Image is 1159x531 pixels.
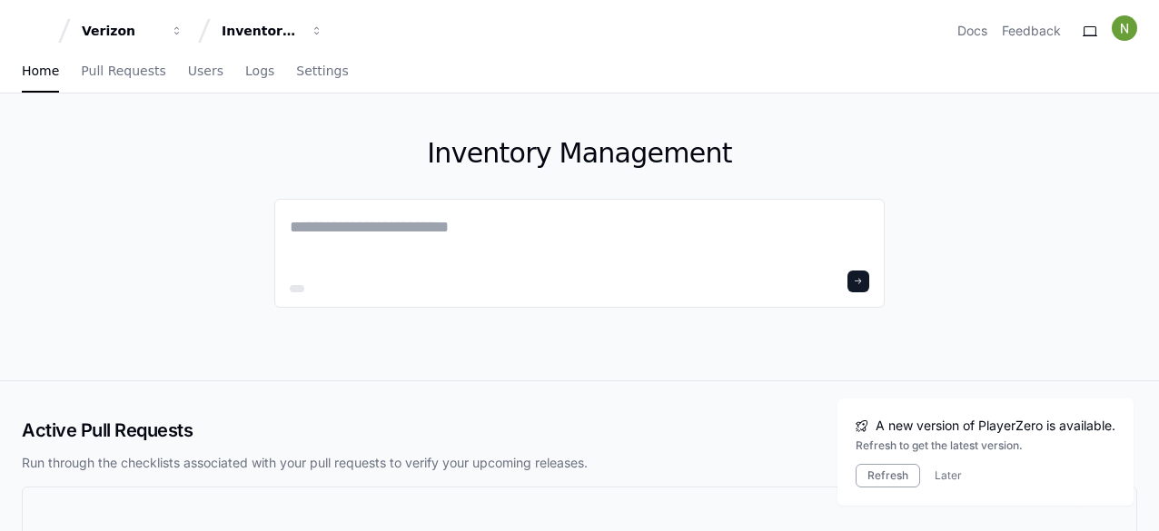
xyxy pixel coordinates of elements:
[22,65,59,76] span: Home
[1112,15,1137,41] img: ACg8ocIiWXJC7lEGJNqNt4FHmPVymFM05ITMeS-frqobA_m8IZ6TxA=s96-c
[274,137,885,170] h1: Inventory Management
[1002,22,1061,40] button: Feedback
[245,51,274,93] a: Logs
[856,464,920,487] button: Refresh
[222,22,300,40] div: Inventory Management
[876,417,1115,435] span: A new version of PlayerZero is available.
[856,438,1115,453] div: Refresh to get the latest version.
[22,51,59,93] a: Home
[81,51,165,93] a: Pull Requests
[245,65,274,76] span: Logs
[296,65,348,76] span: Settings
[1101,471,1150,520] iframe: Open customer support
[214,15,331,47] button: Inventory Management
[935,468,962,483] button: Later
[22,418,1137,443] h2: Active Pull Requests
[22,454,1137,472] p: Run through the checklists associated with your pull requests to verify your upcoming releases.
[81,65,165,76] span: Pull Requests
[188,51,223,93] a: Users
[957,22,987,40] a: Docs
[296,51,348,93] a: Settings
[188,65,223,76] span: Users
[74,15,191,47] button: Verizon
[82,22,160,40] div: Verizon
